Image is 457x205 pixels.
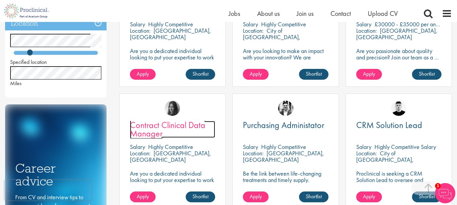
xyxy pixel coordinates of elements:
[130,143,145,151] span: Salary
[299,191,328,202] a: Shortlist
[363,70,375,77] span: Apply
[257,9,280,18] a: About us
[356,48,441,73] p: Are you passionate about quality and precision? Join our team as a … and help ensure top-tier sta...
[137,193,149,200] span: Apply
[356,27,377,34] span: Location:
[368,9,398,18] a: Upload CV
[412,69,441,80] a: Shortlist
[356,191,382,202] a: Apply
[243,149,324,163] p: [GEOGRAPHIC_DATA], [GEOGRAPHIC_DATA]
[137,70,149,77] span: Apply
[130,20,145,28] span: Salary
[243,170,328,183] p: Be the link between life-changing treatments and timely supply.
[243,27,264,34] span: Location:
[356,149,377,157] span: Location:
[243,48,328,86] p: Are you looking to make an impact with your innovation? We are working with a well-established ph...
[130,191,156,202] a: Apply
[250,193,262,200] span: Apply
[5,180,91,200] iframe: reCAPTCHA
[356,20,371,28] span: Salary
[130,149,211,163] p: [GEOGRAPHIC_DATA], [GEOGRAPHIC_DATA]
[261,20,306,28] p: Highly Competitive
[148,20,193,28] p: Highly Competitive
[356,121,441,129] a: CRM Solution Lead
[356,27,437,41] p: [GEOGRAPHIC_DATA], [GEOGRAPHIC_DATA]
[130,27,151,34] span: Location:
[130,149,151,157] span: Location:
[10,58,47,66] span: Specified location
[356,69,382,80] a: Apply
[243,69,269,80] a: Apply
[391,101,406,116] img: Patrick Melody
[186,69,215,80] a: Shortlist
[356,143,371,151] span: Salary
[330,9,351,18] a: Contact
[261,143,306,151] p: Highly Competitive
[243,119,324,131] span: Purchasing Administator
[356,170,441,196] p: Proclinical is seeking a CRM Solution Lead to oversee and enhance the Salesforce platform for EME...
[297,9,314,18] a: Join us
[130,121,215,138] a: Contract Clinical Data Manager
[356,119,422,131] span: CRM Solution Lead
[130,48,215,67] p: Are you a dedicated individual looking to put your expertise to work fully flexibly in a remote p...
[363,193,375,200] span: Apply
[130,69,156,80] a: Apply
[130,27,211,41] p: [GEOGRAPHIC_DATA], [GEOGRAPHIC_DATA]
[5,16,107,31] h3: Location
[374,20,445,28] p: £30000 - £35000 per annum
[435,183,455,203] img: Chatbot
[186,191,215,202] a: Shortlist
[243,121,328,129] a: Purchasing Administator
[15,162,96,188] h3: Career advice
[278,101,293,116] img: Edward Little
[165,101,180,116] img: Heidi Hennigan
[299,69,328,80] a: Shortlist
[243,27,300,47] p: City of [GEOGRAPHIC_DATA], [GEOGRAPHIC_DATA]
[130,170,215,189] p: Are you a dedicated individual looking to put your expertise to work fully flexibly in a remote p...
[435,183,441,189] span: 1
[148,143,193,151] p: Highly Competitive
[412,191,441,202] a: Shortlist
[130,119,205,139] span: Contract Clinical Data Manager
[356,149,414,170] p: City of [GEOGRAPHIC_DATA], [GEOGRAPHIC_DATA]
[243,20,258,28] span: Salary
[250,70,262,77] span: Apply
[374,143,436,151] p: Highly Competitive Salary
[10,80,22,87] span: Miles
[243,149,264,157] span: Location:
[229,9,240,18] a: Jobs
[243,143,258,151] span: Salary
[243,191,269,202] a: Apply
